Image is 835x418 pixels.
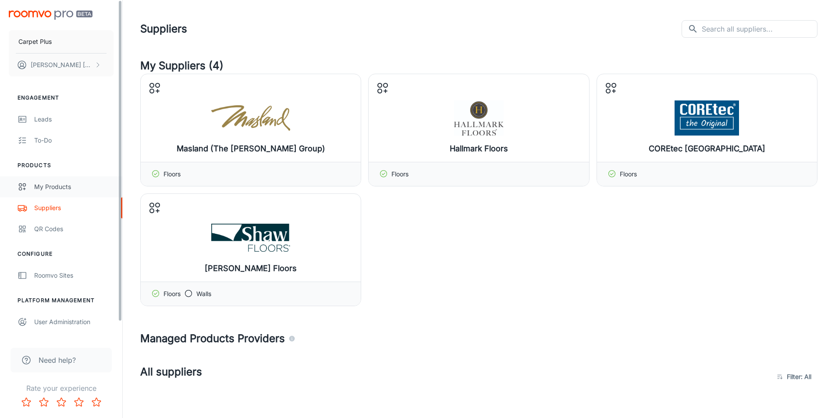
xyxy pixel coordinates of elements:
span: Filter [787,372,811,382]
h1: Suppliers [140,21,187,37]
div: To-do [34,136,114,145]
p: Floors [391,169,409,179]
button: [PERSON_NAME] [PERSON_NAME] [9,54,114,76]
div: My Products [34,182,114,192]
div: Agencies and suppliers who work with us to automatically identify the specific products you carry [288,331,295,347]
p: Floors [620,169,637,179]
div: User Administration [34,317,114,327]
div: Suppliers [34,203,114,213]
button: Rate 2 star [35,393,53,411]
p: Carpet Plus [18,37,52,46]
p: Floors [163,289,181,299]
div: Roomvo Sites [34,271,114,280]
div: QR Codes [34,224,114,234]
p: Rate your experience [7,383,115,393]
div: Leads [34,114,114,124]
h4: Managed Products Providers [140,331,817,347]
input: Search all suppliers... [702,20,817,38]
button: Rate 1 star [18,393,35,411]
button: Rate 3 star [53,393,70,411]
p: Floors [163,169,181,179]
button: Rate 4 star [70,393,88,411]
p: [PERSON_NAME] [PERSON_NAME] [31,60,92,70]
p: Walls [196,289,211,299]
h4: All suppliers [140,364,772,389]
span: : All [801,372,811,382]
button: Rate 5 star [88,393,105,411]
h4: My Suppliers (4) [140,58,817,74]
button: Carpet Plus [9,30,114,53]
img: Roomvo PRO Beta [9,11,92,20]
span: Need help? [39,355,76,365]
